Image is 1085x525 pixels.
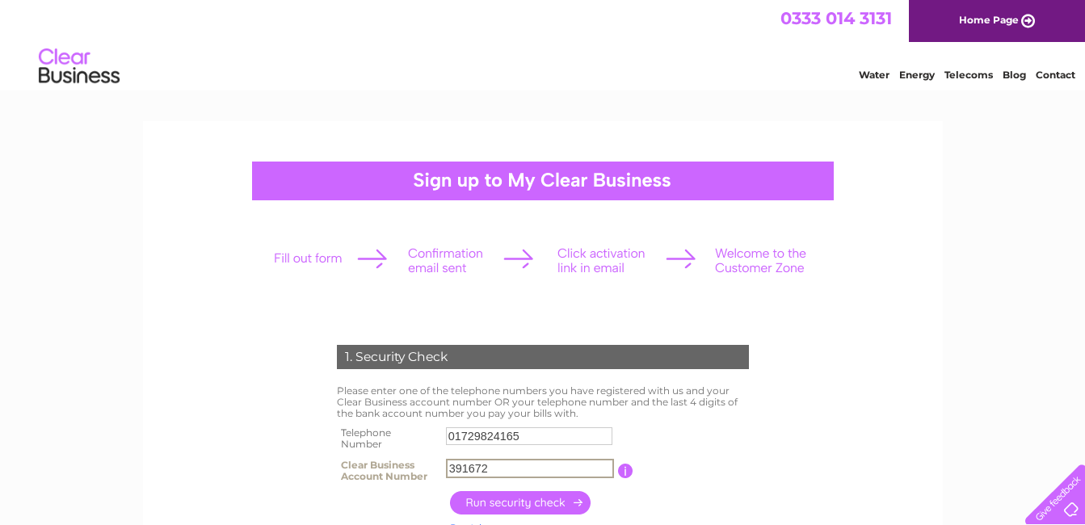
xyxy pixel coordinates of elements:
a: 0333 014 3131 [780,8,892,28]
a: Water [859,69,889,81]
a: Energy [899,69,935,81]
td: Please enter one of the telephone numbers you have registered with us and your Clear Business acc... [333,381,753,422]
a: Telecoms [944,69,993,81]
div: 1. Security Check [337,345,749,369]
th: Clear Business Account Number [333,455,442,487]
img: logo.png [38,42,120,91]
input: Information [618,464,633,478]
a: Blog [1003,69,1026,81]
div: Clear Business is a trading name of Verastar Limited (registered in [GEOGRAPHIC_DATA] No. 3667643... [162,9,925,78]
th: Telephone Number [333,422,442,455]
a: Contact [1036,69,1075,81]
